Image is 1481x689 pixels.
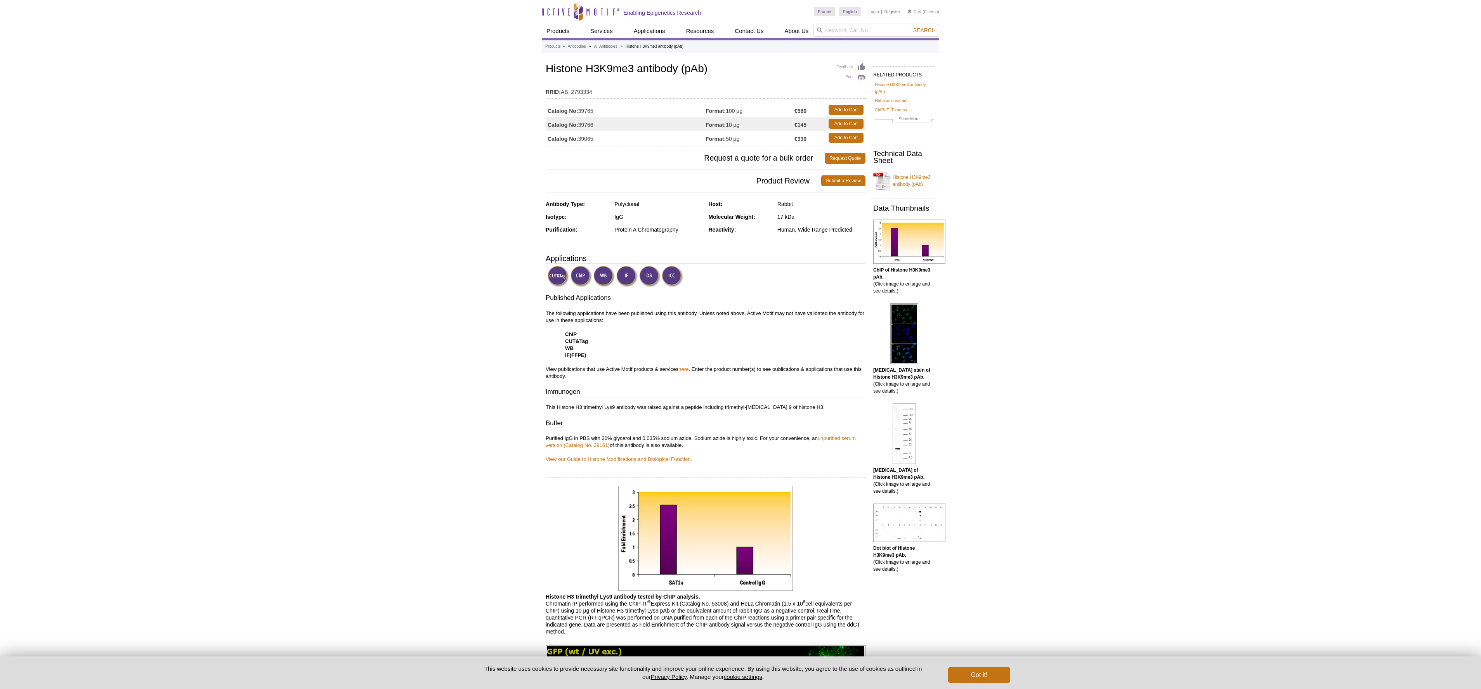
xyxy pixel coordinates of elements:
sup: ® [889,106,892,110]
a: Submit a Review [821,175,865,186]
div: Human, Wide Range Predicted [777,226,865,233]
h1: Histone H3K9me3 antibody (pAb) [546,63,865,76]
strong: Molecular Weight: [709,214,755,220]
img: Western Blot Validated [593,266,615,287]
input: Keyword, Cat. No. [813,24,939,37]
div: Protein A Chromatography [614,226,702,233]
h2: Data Thumbnails [873,205,935,212]
a: here [678,366,688,372]
strong: CUT&Tag [565,338,588,344]
a: Add to Cart [829,119,864,129]
h2: RELATED PRODUCTS [873,66,935,80]
li: » [562,44,565,48]
a: Services [586,24,617,38]
strong: ChIP [565,331,577,337]
sup: ® [647,599,651,604]
strong: Isotype: [546,214,567,220]
h2: Enabling Epigenetics Research [623,9,701,16]
strong: Catalog No: [548,135,578,142]
strong: €145 [794,121,806,128]
img: ChIP Validated [571,266,592,287]
li: | [881,7,882,16]
a: Histone H3K9me3 antibody (pAb) [873,169,935,192]
td: 50 µg [706,131,794,145]
p: (Click image to enlarge and see details.) [873,367,935,395]
a: HeLa acid extract [875,97,907,104]
sup: 6 [803,599,805,604]
img: Immunocytochemistry Validated [662,266,683,287]
a: Add to Cart [829,105,864,115]
div: Rabbit [777,201,865,208]
a: All Antibodies [594,43,617,50]
a: Feedback [836,63,865,71]
li: Histone H3K9me3 antibody (pAb) [626,44,683,48]
a: View our Guide to Histone Modifications and Biological Function. [546,456,692,462]
a: Request Quote [825,153,865,164]
button: cookie settings [724,673,762,680]
img: Your Cart [908,9,911,13]
b: ChIP of Histone H3K9me3 pAb. [873,267,930,280]
h2: Technical Data Sheet [873,150,935,164]
li: » [589,44,591,48]
button: Search [911,27,938,34]
a: France [814,7,835,16]
span: Request a quote for a bulk order [546,153,825,164]
p: Purified IgG in PBS with 30% glycerol and 0.035% sodium azide. Sodium azide is highly toxic. For ... [546,435,865,463]
td: 39065 [546,131,706,145]
b: Histone H3 trimethyl Lys9 antibody tested by ChIP analysis. [546,594,700,600]
h3: Published Applications [546,293,865,304]
strong: Catalog No: [548,107,578,114]
td: AB_2793334 [546,84,865,96]
span: Search [913,27,936,33]
td: 100 µg [706,103,794,117]
p: This website uses cookies to provide necessary site functionality and improve your online experie... [471,665,935,681]
strong: Format: [706,121,726,128]
b: Dot blot of Histone H3K9me3 pAb. [873,545,915,558]
a: Applications [629,24,670,38]
span: Product Review [546,175,821,186]
div: 17 kDa [777,213,865,220]
a: ChIP-IT®Express [875,106,907,113]
img: Histone H3K9me3 antibody (pAb) tested by dot blot analysis. [873,504,945,542]
strong: €580 [794,107,806,114]
strong: RRID: [546,88,561,95]
strong: Purification: [546,227,577,233]
img: CUT&Tag Validated [548,266,569,287]
h3: Applications [546,253,865,264]
div: IgG [614,213,702,220]
strong: Format: [706,135,726,142]
li: » [620,44,623,48]
div: Polyclonal [614,201,702,208]
a: About Us [780,24,813,38]
img: Histone H3K9me3 antibody (pAb) tested by ChIP. [873,220,945,264]
a: Login [869,9,879,14]
h3: Immunogen [546,387,865,398]
a: Add to Cart [829,133,864,143]
td: 39766 [546,117,706,131]
td: 39765 [546,103,706,117]
strong: Reactivity: [709,227,736,233]
img: Histone H3K9me3 antibody (pAb) tested by immunofluorescence. [890,303,918,364]
p: (Click image to enlarge and see details.) [873,545,935,573]
a: Resources [682,24,719,38]
td: 10 µg [706,117,794,131]
strong: Format: [706,107,726,114]
a: Show More [875,115,934,124]
a: Privacy Policy [651,673,687,680]
img: Histone H3K9me3 antibody (pAb) tested by ChIP. [618,486,793,591]
p: (Click image to enlarge and see details.) [873,467,935,495]
b: [MEDICAL_DATA] of Histone H3K9me3 pAb. [873,467,924,480]
img: Histone H3K9me3 antibody (pAb) tested by Western blot. [893,403,916,464]
button: Got it! [948,667,1010,683]
a: Products [545,43,560,50]
strong: Catalog No: [548,121,578,128]
a: Cart [908,9,921,14]
p: The following applications have been published using this antibody. Unless noted above, Active Mo... [546,310,865,380]
a: Products [542,24,574,38]
strong: IF(FFPE) [565,352,586,358]
a: English [839,7,861,16]
img: Dot Blot Validated [639,266,661,287]
p: (Click image to enlarge and see details.) [873,267,935,294]
strong: €330 [794,135,806,142]
strong: Antibody Type: [546,201,585,207]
